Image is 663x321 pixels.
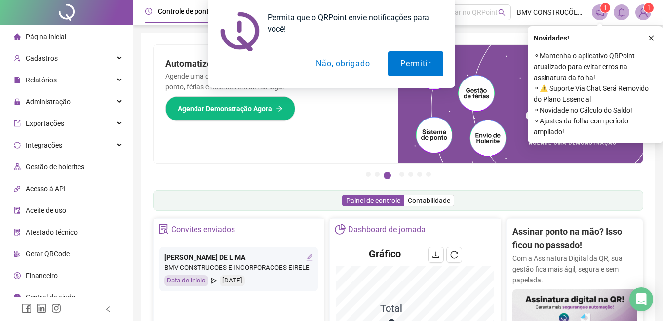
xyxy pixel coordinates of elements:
span: ⚬ ⚠️ Suporte Via Chat Será Removido do Plano Essencial [534,83,657,105]
div: Convites enviados [171,221,235,238]
span: api [14,185,21,192]
span: ⚬ Novidade no Cálculo do Saldo! [534,105,657,116]
button: 3 [384,172,391,179]
span: export [14,120,21,127]
div: [DATE] [220,275,245,286]
button: 6 [417,172,422,177]
span: solution [14,229,21,236]
span: solution [158,224,169,234]
span: lock [14,98,21,105]
span: arrow-right [276,105,283,112]
span: Exportações [26,120,64,127]
img: notification icon [220,12,260,51]
button: Não, obrigado [304,51,382,76]
span: apartment [14,163,21,170]
span: Acesso à API [26,185,66,193]
h4: Gráfico [369,247,401,261]
h2: Assinar ponto na mão? Isso ficou no passado! [512,225,637,253]
div: BMV CONSTRUCOES E INCORPORACOES EIRELE [164,263,313,273]
button: 7 [426,172,431,177]
button: 1 [366,172,371,177]
button: 4 [399,172,404,177]
span: linkedin [37,303,46,313]
span: reload [450,251,458,259]
div: Permita que o QRPoint envie notificações para você! [260,12,443,35]
span: download [432,251,440,259]
span: pie-chart [335,224,345,234]
span: left [105,306,112,313]
div: Dashboard de jornada [348,221,426,238]
span: sync [14,142,21,149]
span: Gerar QRCode [26,250,70,258]
span: Gestão de holerites [26,163,84,171]
img: banner%2Fd57e337e-a0d3-4837-9615-f134fc33a8e6.png [398,45,643,163]
span: Aceite de uso [26,206,66,214]
button: Permitir [388,51,443,76]
span: qrcode [14,250,21,257]
div: [PERSON_NAME] DE LIMA [164,252,313,263]
p: Com a Assinatura Digital da QR, sua gestão fica mais ágil, segura e sem papelada. [512,253,637,285]
span: facebook [22,303,32,313]
span: Painel de controle [346,197,400,204]
span: audit [14,207,21,214]
span: Integrações [26,141,62,149]
div: Data de início [164,275,208,286]
span: Financeiro [26,272,58,280]
span: ⚬ Ajustes da folha com período ampliado! [534,116,657,137]
span: Agendar Demonstração Agora [178,103,272,114]
span: send [211,275,217,286]
button: Agendar Demonstração Agora [165,96,295,121]
div: Open Intercom Messenger [629,287,653,311]
span: dollar [14,272,21,279]
span: Administração [26,98,71,106]
span: Contabilidade [408,197,450,204]
span: edit [306,254,313,261]
button: 2 [375,172,380,177]
span: info-circle [14,294,21,301]
span: instagram [51,303,61,313]
button: 5 [408,172,413,177]
span: Atestado técnico [26,228,78,236]
span: Central de ajuda [26,293,76,301]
